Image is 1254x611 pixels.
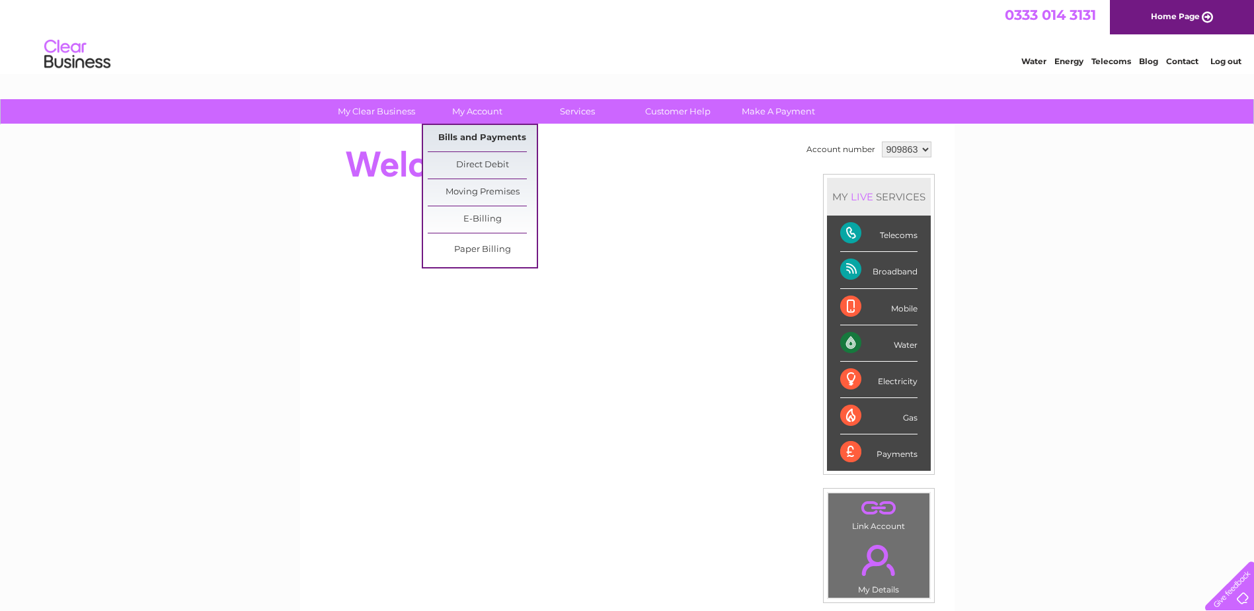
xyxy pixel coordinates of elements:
[1166,56,1198,66] a: Contact
[428,179,537,206] a: Moving Premises
[848,190,876,203] div: LIVE
[428,125,537,151] a: Bills and Payments
[840,398,918,434] div: Gas
[827,178,931,216] div: MY SERVICES
[840,252,918,288] div: Broadband
[428,237,537,263] a: Paper Billing
[1091,56,1131,66] a: Telecoms
[828,493,930,534] td: Link Account
[1139,56,1158,66] a: Blog
[724,99,833,124] a: Make A Payment
[803,138,879,161] td: Account number
[828,534,930,598] td: My Details
[840,434,918,470] div: Payments
[832,497,926,520] a: .
[623,99,732,124] a: Customer Help
[840,216,918,252] div: Telecoms
[44,34,111,75] img: logo.png
[1005,7,1096,23] a: 0333 014 3131
[315,7,940,64] div: Clear Business is a trading name of Verastar Limited (registered in [GEOGRAPHIC_DATA] No. 3667643...
[840,362,918,398] div: Electricity
[428,152,537,179] a: Direct Debit
[840,325,918,362] div: Water
[523,99,632,124] a: Services
[832,537,926,583] a: .
[1021,56,1046,66] a: Water
[428,206,537,233] a: E-Billing
[322,99,431,124] a: My Clear Business
[1054,56,1083,66] a: Energy
[1210,56,1241,66] a: Log out
[422,99,531,124] a: My Account
[840,289,918,325] div: Mobile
